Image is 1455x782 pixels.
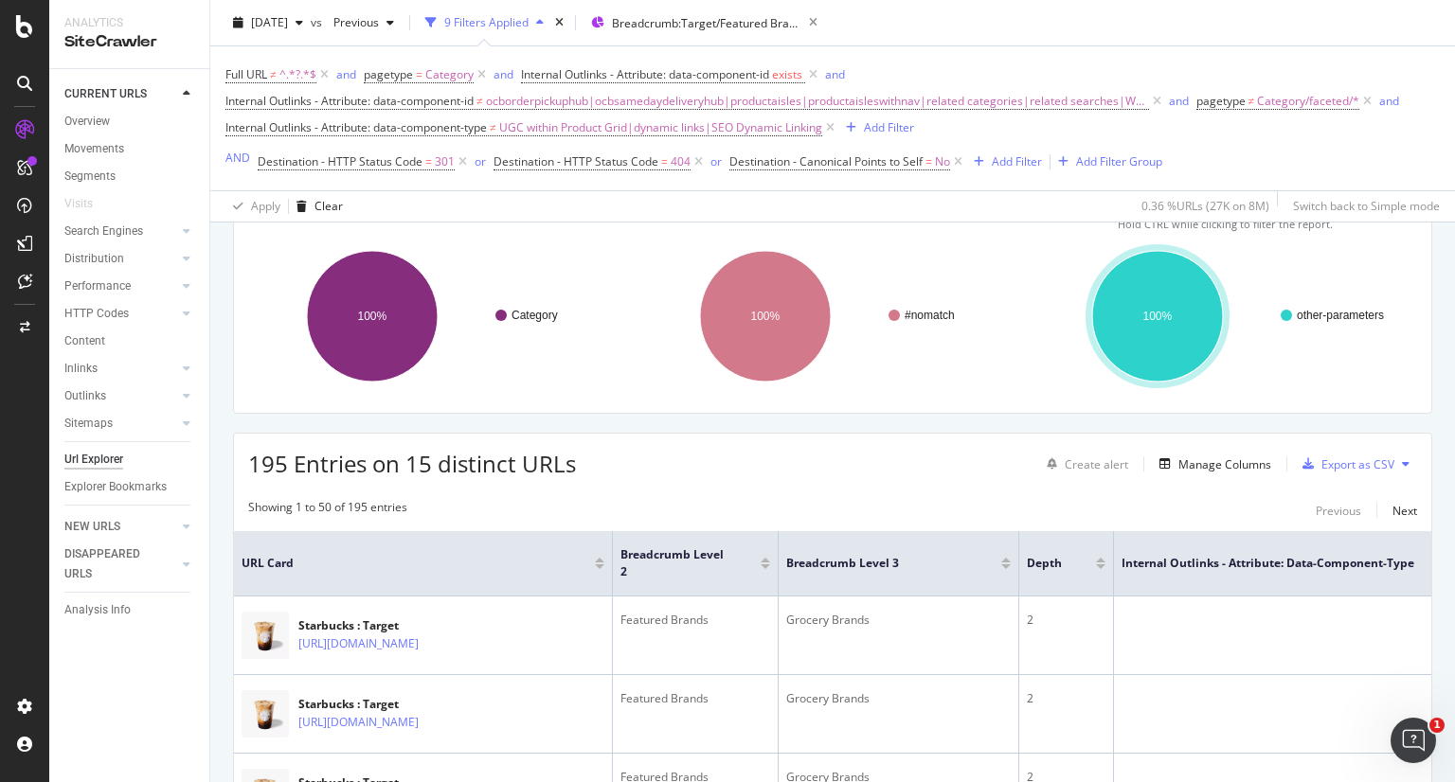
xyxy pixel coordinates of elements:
[786,612,1011,629] div: Grocery Brands
[1295,449,1394,479] button: Export as CSV
[1392,499,1417,522] button: Next
[1027,555,1068,572] span: Depth
[64,249,124,269] div: Distribution
[710,153,722,169] div: or
[1118,217,1333,231] span: Hold CTRL while clicking to filter the report.
[641,234,1020,399] svg: A chart.
[64,139,124,159] div: Movements
[64,139,196,159] a: Movements
[64,450,196,470] a: Url Explorer
[1379,93,1399,109] div: and
[444,14,529,30] div: 9 Filters Applied
[1293,198,1440,214] div: Switch back to Simple mode
[1257,88,1359,115] span: Category/faceted/*
[225,119,487,135] span: Internal Outlinks - Attribute: data-component-type
[242,690,289,738] img: main image
[750,310,780,323] text: 100%
[225,93,474,109] span: Internal Outlinks - Attribute: data-component-id
[251,198,280,214] div: Apply
[475,152,486,170] button: or
[64,84,147,104] div: CURRENT URLS
[64,222,177,241] a: Search Engines
[490,119,496,135] span: ≠
[1143,310,1173,323] text: 100%
[612,15,801,31] span: Breadcrumb: Target/Featured Brands/Grocery Brands/Starbucks
[425,153,432,169] span: =
[64,600,196,620] a: Analysis Info
[64,386,106,406] div: Outlinks
[1027,690,1105,707] div: 2
[64,414,113,434] div: Sitemaps
[64,112,110,132] div: Overview
[486,88,1149,115] span: ocborderpickuphub|ocbsamedaydeliveryhub|productaisles|productaisleswithnav|related categories|rel...
[992,153,1042,169] div: Add Filter
[1321,456,1394,472] div: Export as CSV
[1033,234,1412,399] svg: A chart.
[64,167,116,187] div: Segments
[1169,93,1189,109] div: and
[1065,456,1128,472] div: Create alert
[298,713,419,732] a: [URL][DOMAIN_NAME]
[584,8,801,38] button: Breadcrumb:Target/Featured Brands/Grocery Brands/Starbucks
[242,555,590,572] span: URL Card
[418,8,551,38] button: 9 Filters Applied
[64,304,129,324] div: HTTP Codes
[1392,503,1417,519] div: Next
[1039,449,1128,479] button: Create alert
[64,84,177,104] a: CURRENT URLS
[710,152,722,170] button: or
[1285,191,1440,222] button: Switch back to Simple mode
[661,153,668,169] span: =
[1169,92,1189,110] button: and
[935,149,950,175] span: No
[1297,309,1384,322] text: other-parameters
[225,149,250,167] button: AND
[1429,718,1445,733] span: 1
[298,696,501,713] div: Starbucks : Target
[786,555,973,572] span: Breadcrumb Level 3
[435,149,455,175] span: 301
[864,119,914,135] div: Add Filter
[64,304,177,324] a: HTTP Codes
[64,331,105,351] div: Content
[64,359,177,379] a: Inlinks
[248,234,627,399] svg: A chart.
[825,65,845,83] button: and
[225,66,267,82] span: Full URL
[1379,92,1399,110] button: and
[258,153,422,169] span: Destination - HTTP Status Code
[671,149,691,175] span: 404
[64,544,177,584] a: DISAPPEARED URLS
[326,8,402,38] button: Previous
[512,309,558,322] text: Category
[1141,198,1269,214] div: 0.36 % URLs ( 27K on 8M )
[521,66,769,82] span: Internal Outlinks - Attribute: data-component-id
[1178,456,1271,472] div: Manage Columns
[838,116,914,139] button: Add Filter
[64,477,167,497] div: Explorer Bookmarks
[1076,153,1162,169] div: Add Filter Group
[925,153,932,169] span: =
[64,517,177,537] a: NEW URLS
[64,386,177,406] a: Outlinks
[298,617,501,634] div: Starbucks : Target
[248,448,576,479] span: 195 Entries on 15 distinct URLs
[242,612,289,659] img: main image
[270,66,277,82] span: ≠
[64,450,123,470] div: Url Explorer
[64,194,112,214] a: Visits
[251,14,288,30] span: 2025 Aug. 11th
[1316,503,1361,519] div: Previous
[416,66,422,82] span: =
[64,194,93,214] div: Visits
[64,544,160,584] div: DISAPPEARED URLS
[248,499,407,522] div: Showing 1 to 50 of 195 entries
[499,115,822,141] span: UGC within Product Grid|dynamic links|SEO Dynamic Linking
[64,167,196,187] a: Segments
[64,112,196,132] a: Overview
[494,66,513,82] div: and
[620,612,770,629] div: Featured Brands
[64,276,177,296] a: Performance
[1152,453,1271,475] button: Manage Columns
